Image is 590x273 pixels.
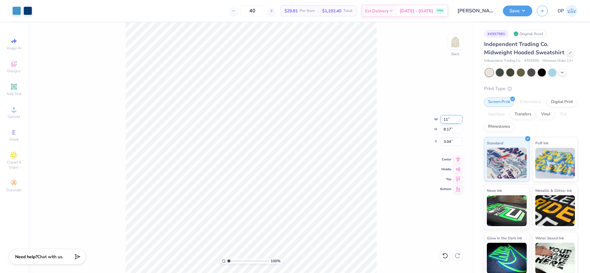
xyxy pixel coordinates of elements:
div: Original Proof [512,30,546,38]
span: Puff Ink [535,140,548,146]
div: Rhinestones [484,122,514,131]
span: FREE [437,9,443,13]
span: Total [343,8,352,14]
span: [DATE] - [DATE] [400,8,433,14]
input: – – [240,5,264,16]
span: Water based Ink [535,235,564,241]
span: Image AI [7,46,21,51]
img: Back [449,36,461,48]
span: Designs [7,68,21,73]
span: Middle [440,167,451,172]
img: Puff Ink [535,148,575,179]
span: Independent Trading Co. [484,58,521,64]
span: Add Text [6,91,21,96]
span: $29.81 [284,8,298,14]
span: Neon Ink [487,187,502,194]
div: Transfers [511,110,535,119]
span: Top [440,177,451,181]
button: Save [503,6,532,16]
img: Metallic & Glitter Ink [535,195,575,226]
div: Embroidery [516,97,545,107]
span: Est. Delivery [365,8,389,14]
span: Standard [487,140,503,146]
div: Applique [484,110,509,119]
span: DP [558,7,564,14]
input: Untitled Design [453,5,498,17]
img: Neon Ink [487,195,527,226]
span: Metallic & Glitter Ink [535,187,572,194]
span: Per Item [300,8,315,14]
div: # 499798G [484,30,509,38]
span: Bottom [440,187,451,191]
div: Back [451,51,459,57]
div: Vinyl [537,110,554,119]
span: # SS4500 [524,58,539,64]
span: Minimum Order: 12 + [542,58,573,64]
a: DP [558,5,578,17]
span: Independent Trading Co. Midweight Hooded Sweatshirt [484,40,564,56]
strong: Need help? [15,254,37,260]
span: Clipart & logos [3,160,25,170]
span: Center [440,157,451,162]
img: Darlene Padilla [566,5,578,17]
div: Digital Print [547,97,577,107]
div: Foil [556,110,571,119]
div: Screen Print [484,97,514,107]
span: Decorate [6,188,21,192]
span: Greek [9,137,19,142]
img: Standard [487,148,527,179]
span: Glow in the Dark Ink [487,235,522,241]
span: $1,192.40 [322,8,341,14]
span: Chat with us. [37,254,63,260]
span: 100 % [271,258,280,264]
span: Upload [8,114,20,119]
div: Print Type [484,85,578,92]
